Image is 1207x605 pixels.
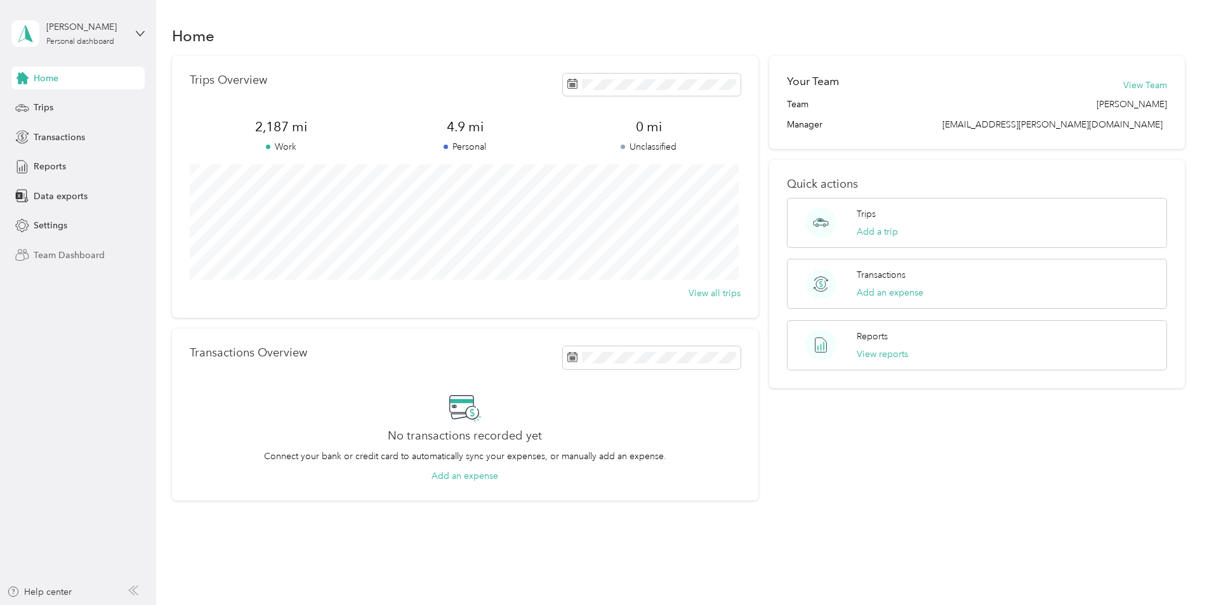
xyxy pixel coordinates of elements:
p: Personal [373,140,557,153]
button: Help center [7,585,72,599]
span: [PERSON_NAME] [1097,98,1167,111]
span: Team Dashboard [34,249,105,262]
button: View reports [857,348,908,361]
h1: Home [172,29,214,42]
span: 4.9 mi [373,118,557,136]
h2: Your Team [787,74,839,89]
p: Unclassified [557,140,741,153]
div: [PERSON_NAME] [46,20,126,34]
span: Manager [787,118,822,131]
span: Trips [34,101,53,114]
span: [EMAIL_ADDRESS][PERSON_NAME][DOMAIN_NAME] [942,119,1163,130]
button: Add a trip [857,225,898,238]
p: Transactions [857,268,906,282]
p: Transactions Overview [190,346,307,360]
span: 0 mi [557,118,741,136]
p: Connect your bank or credit card to automatically sync your expenses, or manually add an expense. [264,450,666,463]
span: Home [34,72,58,85]
p: Reports [857,330,888,343]
p: Trips [857,207,876,221]
span: Transactions [34,131,85,144]
button: View Team [1123,79,1167,92]
p: Work [190,140,373,153]
button: Add an expense [432,469,498,483]
p: Quick actions [787,178,1167,191]
span: Team [787,98,808,111]
p: Trips Overview [190,74,267,87]
div: Personal dashboard [46,38,114,46]
h2: No transactions recorded yet [388,429,542,443]
iframe: Everlance-gr Chat Button Frame [1136,534,1207,605]
button: Add an expense [857,286,923,299]
span: Reports [34,160,66,173]
span: Data exports [34,190,88,203]
span: Settings [34,219,67,232]
button: View all trips [689,287,741,300]
span: 2,187 mi [190,118,373,136]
